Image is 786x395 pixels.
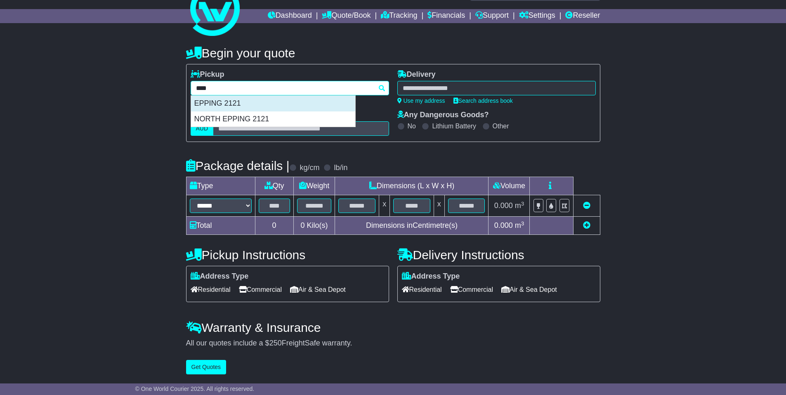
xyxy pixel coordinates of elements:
a: Quote/Book [322,9,371,23]
td: Total [186,217,255,235]
label: kg/cm [300,163,319,173]
td: Dimensions in Centimetre(s) [335,217,489,235]
sup: 3 [521,220,524,227]
a: Support [475,9,509,23]
span: Air & Sea Depot [290,283,346,296]
a: Remove this item [583,201,590,210]
typeahead: Please provide city [191,81,389,95]
label: Address Type [402,272,460,281]
span: 0.000 [494,221,513,229]
label: Delivery [397,70,436,79]
a: Settings [519,9,555,23]
label: Lithium Battery [432,122,476,130]
span: m [515,221,524,229]
td: 0 [255,217,293,235]
a: Reseller [565,9,600,23]
div: NORTH EPPING 2121 [191,111,355,127]
label: Address Type [191,272,249,281]
a: Dashboard [268,9,312,23]
span: 250 [269,339,282,347]
td: x [379,195,390,217]
h4: Warranty & Insurance [186,321,600,334]
span: 0.000 [494,201,513,210]
span: Commercial [450,283,493,296]
td: x [434,195,444,217]
span: © One World Courier 2025. All rights reserved. [135,386,255,392]
span: Commercial [239,283,282,296]
td: Qty [255,177,293,195]
a: Financials [427,9,465,23]
h4: Package details | [186,159,290,173]
div: EPPING 2121 [191,96,355,111]
span: Air & Sea Depot [501,283,557,296]
label: AUD [191,121,214,136]
h4: Pickup Instructions [186,248,389,262]
button: Get Quotes [186,360,227,374]
h4: Delivery Instructions [397,248,600,262]
td: Dimensions (L x W x H) [335,177,489,195]
td: Type [186,177,255,195]
a: Tracking [381,9,417,23]
label: lb/in [334,163,347,173]
label: Any Dangerous Goods? [397,111,489,120]
a: Search address book [453,97,513,104]
label: Pickup [191,70,224,79]
a: Use my address [397,97,445,104]
span: Residential [191,283,231,296]
label: No [408,122,416,130]
div: All our quotes include a $ FreightSafe warranty. [186,339,600,348]
h4: Begin your quote [186,46,600,60]
td: Weight [293,177,335,195]
td: Kilo(s) [293,217,335,235]
label: Other [493,122,509,130]
span: Residential [402,283,442,296]
sup: 3 [521,201,524,207]
td: Volume [489,177,530,195]
a: Add new item [583,221,590,229]
span: 0 [300,221,304,229]
span: m [515,201,524,210]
